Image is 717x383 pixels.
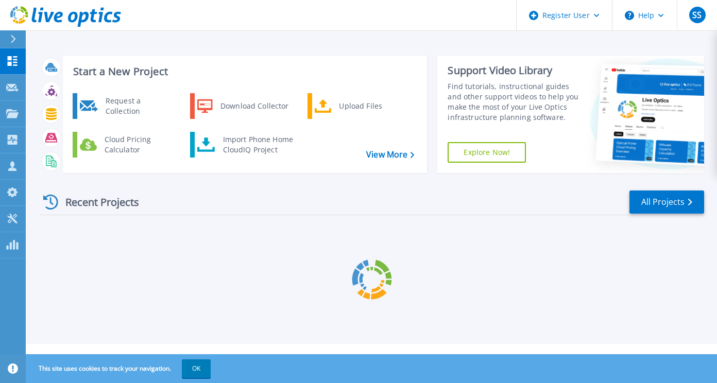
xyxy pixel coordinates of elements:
div: Download Collector [215,96,293,116]
a: Request a Collection [73,93,178,119]
div: Cloud Pricing Calculator [99,134,176,155]
a: All Projects [629,190,704,214]
div: Recent Projects [40,189,153,215]
button: OK [182,359,211,378]
a: Download Collector [190,93,296,119]
a: View More [366,150,414,160]
div: Find tutorials, instructional guides and other support videos to help you make the most of your L... [448,81,581,123]
div: Request a Collection [100,96,176,116]
a: Upload Files [308,93,413,119]
a: Explore Now! [448,142,526,163]
a: Cloud Pricing Calculator [73,132,178,158]
div: Import Phone Home CloudIQ Project [218,134,298,155]
div: Upload Files [334,96,410,116]
h3: Start a New Project [73,66,414,77]
span: This site uses cookies to track your navigation. [28,359,211,378]
span: SS [692,11,702,19]
div: Support Video Library [448,64,581,77]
